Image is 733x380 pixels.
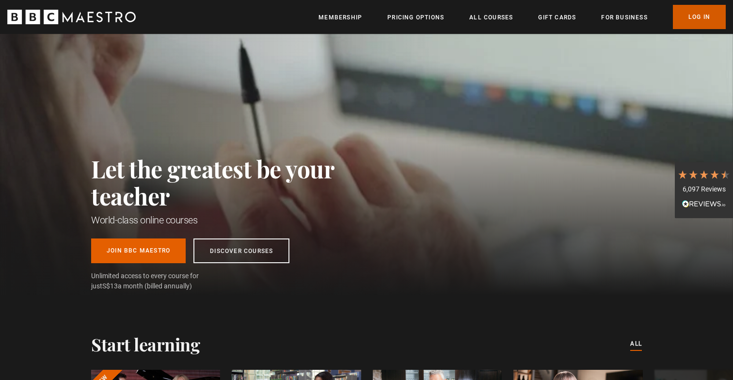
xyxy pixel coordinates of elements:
[677,185,731,194] div: 6,097 Reviews
[91,238,186,263] a: Join BBC Maestro
[193,238,289,263] a: Discover Courses
[601,13,647,22] a: For business
[91,334,200,354] h2: Start learning
[630,339,642,349] a: All
[91,155,377,209] h2: Let the greatest be your teacher
[469,13,513,22] a: All Courses
[673,5,726,29] a: Log In
[91,271,222,291] span: Unlimited access to every course for just a month (billed annually)
[319,13,362,22] a: Membership
[387,13,444,22] a: Pricing Options
[538,13,576,22] a: Gift Cards
[102,282,118,290] span: S$13
[675,162,733,218] div: 6,097 ReviewsRead All Reviews
[677,169,731,180] div: 4.7 Stars
[677,199,731,211] div: Read All Reviews
[91,213,377,227] h1: World-class online courses
[7,10,136,24] svg: BBC Maestro
[682,200,726,207] img: REVIEWS.io
[319,5,726,29] nav: Primary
